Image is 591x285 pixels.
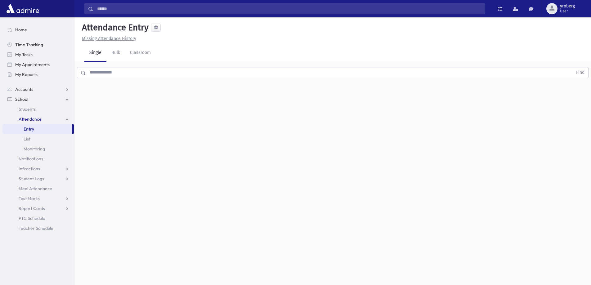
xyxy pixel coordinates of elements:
span: Accounts [15,87,33,92]
span: Attendance [19,116,42,122]
a: Time Tracking [2,40,74,50]
a: Missing Attendance History [79,36,136,41]
button: Find [572,67,588,78]
span: Teacher Schedule [19,225,53,231]
a: Monitoring [2,144,74,154]
span: Entry [24,126,34,132]
a: My Reports [2,69,74,79]
span: Students [19,106,36,112]
span: My Reports [15,72,38,77]
a: Report Cards [2,203,74,213]
a: Students [2,104,74,114]
span: Report Cards [19,206,45,211]
span: Infractions [19,166,40,171]
a: PTC Schedule [2,213,74,223]
a: Infractions [2,164,74,174]
a: Teacher Schedule [2,223,74,233]
a: Student Logs [2,174,74,184]
a: Test Marks [2,194,74,203]
span: Test Marks [19,196,40,201]
a: My Appointments [2,60,74,69]
a: Entry [2,124,72,134]
span: My Tasks [15,52,33,57]
span: Home [15,27,27,33]
span: User [560,9,575,14]
u: Missing Attendance History [82,36,136,41]
span: Meal Attendance [19,186,52,191]
a: Meal Attendance [2,184,74,194]
a: Home [2,25,74,35]
a: School [2,94,74,104]
span: List [24,136,30,142]
input: Search [93,3,485,14]
img: AdmirePro [5,2,41,15]
span: PTC Schedule [19,216,45,221]
h5: Attendance Entry [79,22,149,33]
span: Time Tracking [15,42,43,47]
span: Notifications [19,156,43,162]
a: Attendance [2,114,74,124]
span: yroberg [560,4,575,9]
a: Accounts [2,84,74,94]
span: Student Logs [19,176,44,181]
a: Bulk [106,44,125,62]
span: School [15,96,28,102]
a: List [2,134,74,144]
span: Monitoring [24,146,45,152]
a: My Tasks [2,50,74,60]
a: Notifications [2,154,74,164]
span: My Appointments [15,62,50,67]
a: Classroom [125,44,156,62]
a: Single [84,44,106,62]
